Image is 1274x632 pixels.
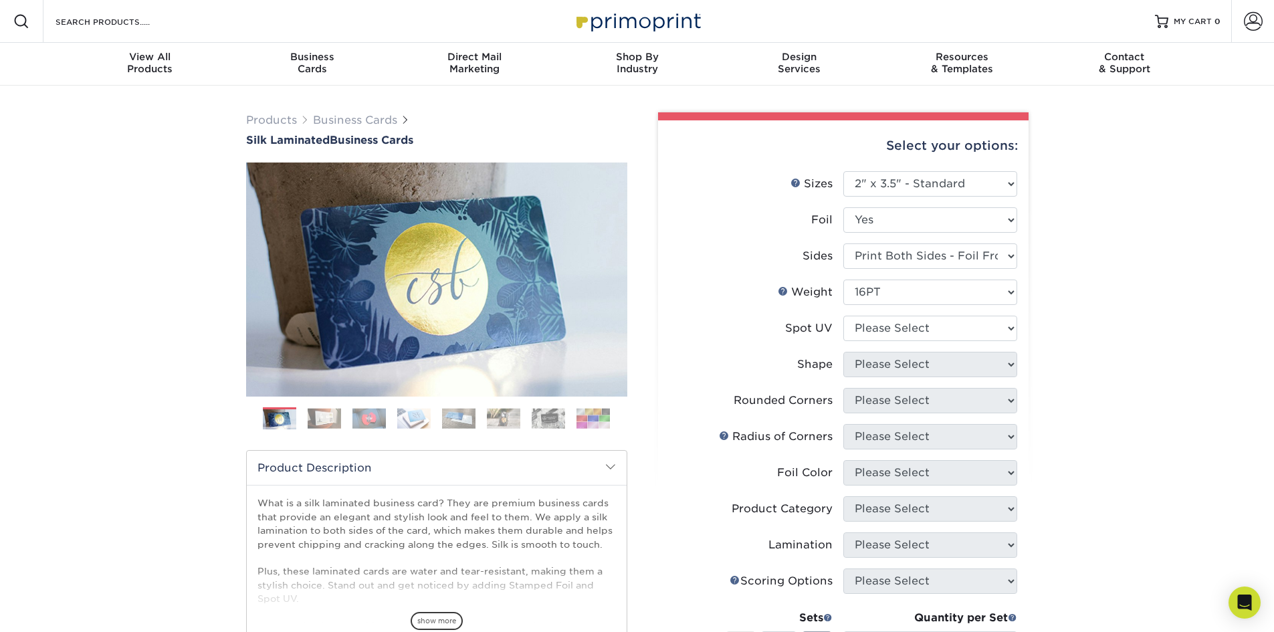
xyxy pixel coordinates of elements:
div: Quantity per Set [843,610,1017,626]
div: & Support [1043,51,1206,75]
div: Products [69,51,231,75]
div: Services [718,51,881,75]
a: Contact& Support [1043,43,1206,86]
a: Business Cards [313,114,397,126]
div: Open Intercom Messenger [1229,587,1261,619]
span: View All [69,51,231,63]
div: Shape [797,356,833,373]
img: Business Cards 02 [308,408,341,429]
span: show more [411,612,463,630]
img: Business Cards 07 [532,408,565,429]
span: Business [231,51,393,63]
span: MY CART [1174,16,1212,27]
div: Spot UV [785,320,833,336]
div: Sets [726,610,833,626]
img: Business Cards 08 [576,408,610,429]
div: Sides [803,248,833,264]
span: Contact [1043,51,1206,63]
img: Business Cards 04 [397,408,431,429]
a: DesignServices [718,43,881,86]
img: Business Cards 05 [442,408,475,429]
img: Silk Laminated 01 [246,89,627,470]
span: Silk Laminated [246,134,330,146]
img: Business Cards 01 [263,403,296,436]
div: Scoring Options [730,573,833,589]
h1: Business Cards [246,134,627,146]
img: Business Cards 03 [352,408,386,429]
span: Direct Mail [393,51,556,63]
a: View AllProducts [69,43,231,86]
a: Shop ByIndustry [556,43,718,86]
div: Rounded Corners [734,393,833,409]
div: Foil Color [777,465,833,481]
div: Radius of Corners [719,429,833,445]
div: & Templates [881,51,1043,75]
span: Resources [881,51,1043,63]
img: Primoprint [570,7,704,35]
div: Cards [231,51,393,75]
span: Design [718,51,881,63]
img: Business Cards 06 [487,408,520,429]
div: Select your options: [669,120,1018,171]
div: Industry [556,51,718,75]
a: Resources& Templates [881,43,1043,86]
div: Sizes [790,176,833,192]
a: BusinessCards [231,43,393,86]
div: Lamination [768,537,833,553]
a: Products [246,114,297,126]
div: Product Category [732,501,833,517]
a: Direct MailMarketing [393,43,556,86]
input: SEARCH PRODUCTS..... [54,13,185,29]
h2: Product Description [247,451,627,485]
div: Foil [811,212,833,228]
div: Weight [778,284,833,300]
div: Marketing [393,51,556,75]
span: 0 [1214,17,1220,26]
a: Silk LaminatedBusiness Cards [246,134,627,146]
span: Shop By [556,51,718,63]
